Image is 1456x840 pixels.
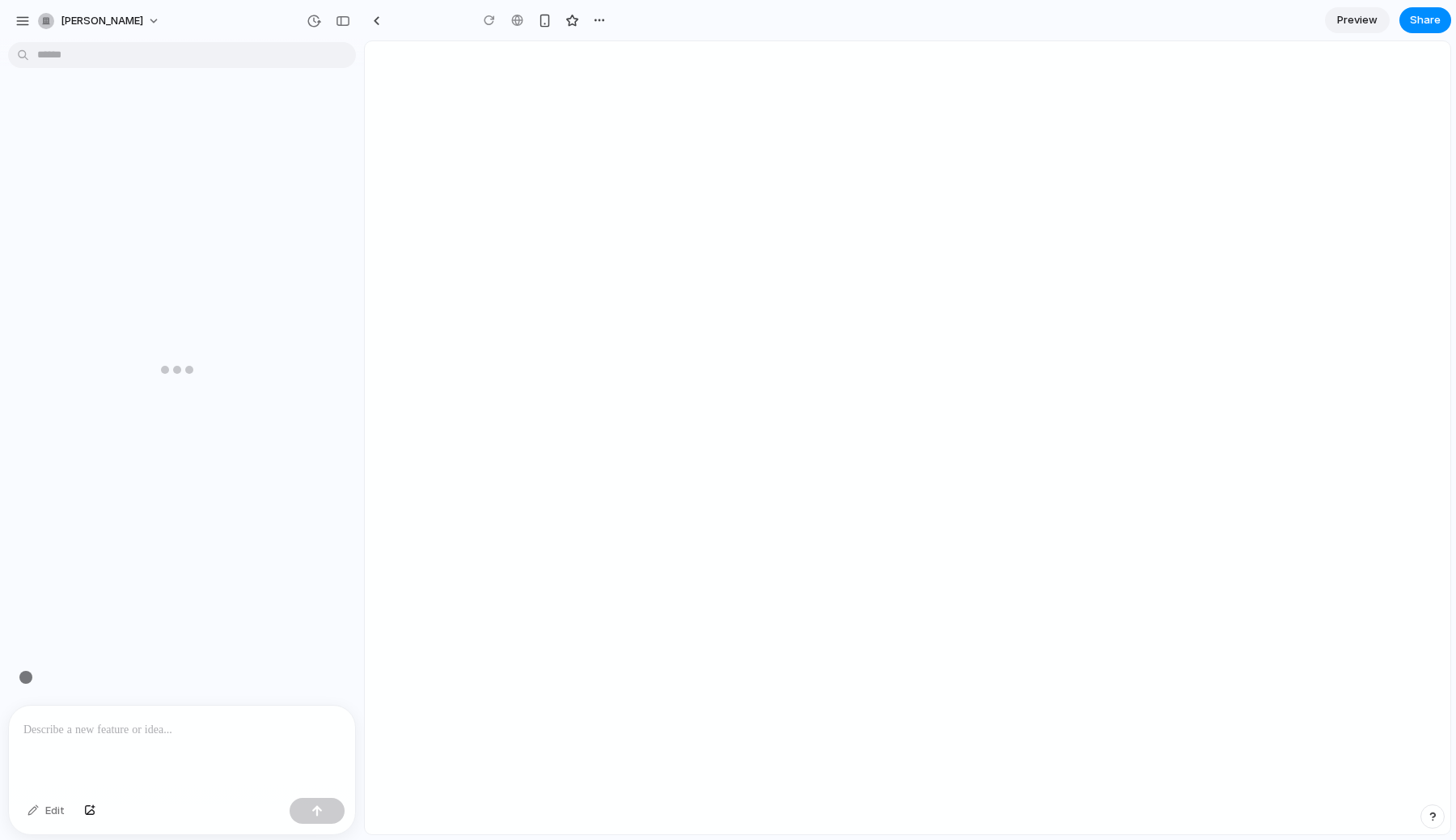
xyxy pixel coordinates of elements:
span: Preview [1337,12,1378,28]
span: [PERSON_NAME] [61,13,143,29]
a: Preview [1325,7,1390,33]
button: [PERSON_NAME] [32,8,168,34]
span: Share [1410,12,1441,28]
button: Share [1399,7,1451,33]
